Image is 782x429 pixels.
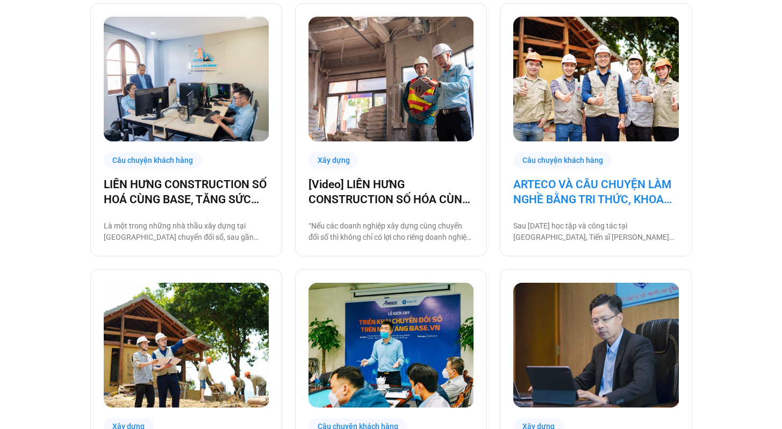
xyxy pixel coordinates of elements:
p: Là một trong những nhà thầu xây dựng tại [GEOGRAPHIC_DATA] chuyển đổi số, sau gần [DATE] vận hành... [104,220,269,243]
p: Sau [DATE] học tập và công tác tại [GEOGRAPHIC_DATA], Tiến sĩ [PERSON_NAME] trở về [GEOGRAPHIC_DA... [513,220,678,243]
div: Xây dựng [309,152,359,169]
a: ARTECO VÀ CÂU CHUYỆN LÀM NGHỀ BẰNG TRI THỨC, KHOA HỌC VÀ CÔNG NGHỆ [513,177,678,207]
div: Câu chuyện khách hàng [513,152,612,169]
div: Câu chuyện khách hàng [104,152,203,169]
a: LIÊN HƯNG CONSTRUCTION SỐ HOÁ CÙNG BASE, TĂNG SỨC MẠNH NỘI TẠI KHAI PHÁ THỊ TRƯỜNG [GEOGRAPHIC_DATA] [104,177,269,207]
a: [Video] LIÊN HƯNG CONSTRUCTION SỐ HÓA CÙNG BASE, TĂNG SỨC MẠNH NỘI TẠI KHAI PHÁ THỊ TRƯỜNG [GEOGR... [309,177,473,207]
img: chuyển đổi số liên hưng base [104,17,269,141]
p: “Nếu các doanh nghiệp xây dựng cùng chuyển đổi số thì không chỉ có lợi cho riêng doanh nghiệp mà ... [309,220,473,243]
